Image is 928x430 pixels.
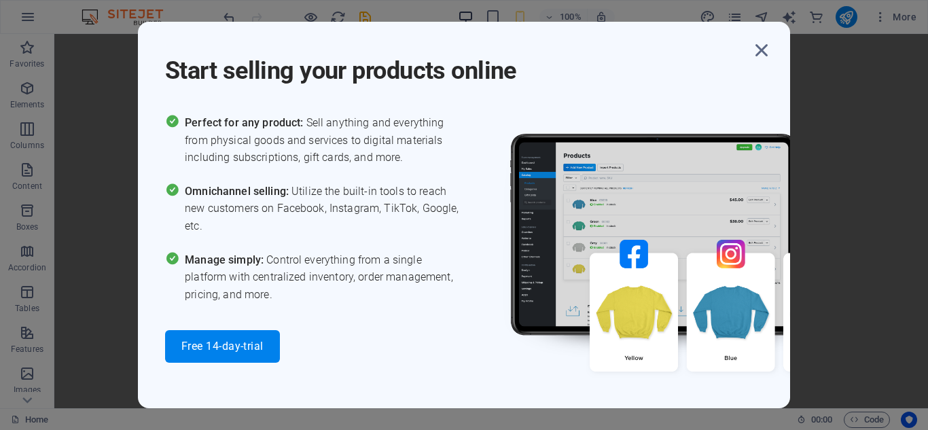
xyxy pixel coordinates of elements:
[488,114,895,411] img: promo_image.png
[165,38,749,87] h1: Start selling your products online
[185,185,291,198] span: Omnichannel selling:
[185,253,266,266] span: Manage simply:
[185,114,464,166] span: Sell anything and everything from physical goods and services to digital materials including subs...
[185,116,306,129] span: Perfect for any product:
[185,251,464,304] span: Control everything from a single platform with centralized inventory, order management, pricing, ...
[181,341,264,352] span: Free 14-day-trial
[185,183,464,235] span: Utilize the built-in tools to reach new customers on Facebook, Instagram, TikTok, Google, etc.
[165,330,280,363] button: Free 14-day-trial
